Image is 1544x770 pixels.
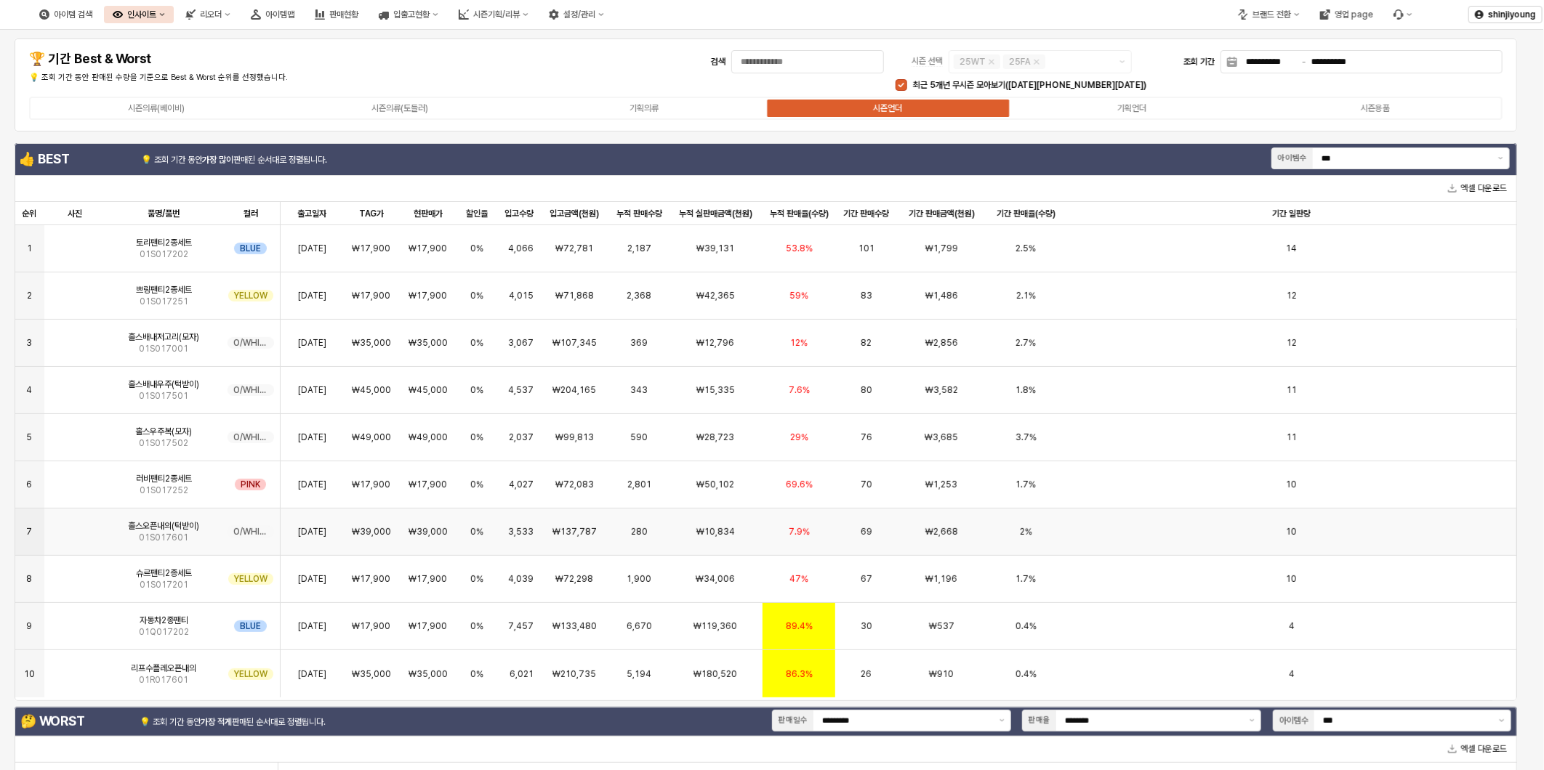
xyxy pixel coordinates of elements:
span: 7 [26,526,32,538]
span: 80 [861,384,872,396]
span: ₩17,900 [352,620,390,632]
span: 12 [1287,337,1297,349]
span: 0% [470,479,483,490]
span: [DATE] [298,337,326,349]
span: 26 [861,668,872,680]
button: 제안 사항 표시 [1492,148,1509,169]
span: ₩17,900 [409,290,447,301]
span: ₩10,834 [696,526,735,538]
button: shinjiyoung [1468,6,1543,23]
span: 01S017502 [139,437,188,449]
span: [DATE] [298,526,326,538]
div: 시즌언더 [873,103,902,113]
span: 2% [1020,526,1032,538]
span: 0% [470,337,483,349]
span: 76 [861,431,872,443]
span: 입고수량 [504,208,534,219]
div: 시즌기획/리뷰 [473,9,520,20]
span: ₩204,165 [552,384,596,396]
span: 홀스우주복(모자) [135,426,192,437]
span: 53.8% [786,243,813,254]
button: 시즌기획/리뷰 [450,6,537,23]
span: 4,066 [508,243,534,254]
div: 시즌의류(토들러) [371,103,428,113]
span: ₩42,365 [696,290,735,301]
span: 기간 일판량 [1272,208,1311,219]
span: ₩3,685 [925,431,958,443]
span: 69.6% [786,479,813,490]
span: [DATE] [298,573,326,585]
span: 5 [26,431,32,443]
span: 01S017001 [139,343,188,354]
span: 6,670 [627,620,652,632]
span: 12 [1287,290,1297,301]
button: 엑셀 다운로드 [1442,179,1513,197]
div: 리오더 [200,9,222,20]
span: 01R017601 [139,674,188,686]
button: 인사이트 [104,6,174,23]
span: 70 [861,479,872,490]
span: ₩1,799 [925,243,958,254]
span: 4,027 [509,479,534,490]
label: 기획언더 [1010,102,1254,115]
button: 엑셀 다운로드 [1442,740,1513,758]
span: ₩45,000 [409,384,448,396]
span: ₩71,868 [555,290,594,301]
span: 입고금액(천원) [550,208,599,219]
span: ₩35,000 [352,337,391,349]
span: 369 [630,337,648,349]
span: [DATE] [298,620,326,632]
span: 11 [1287,384,1297,396]
span: 01S017601 [139,532,188,543]
span: 0.4% [1016,668,1037,680]
span: 출고일자 [297,208,326,219]
span: 홀스배내저고리(모자) [128,331,199,343]
span: ₩72,781 [555,243,593,254]
span: 시즌 선택 [912,56,943,67]
span: 0% [470,290,483,301]
span: ₩3,582 [925,384,958,396]
span: 10 [1286,526,1297,538]
span: 343 [630,384,648,396]
span: 1.7% [1016,573,1036,585]
span: 4,537 [508,384,534,396]
span: 슈르팬티2종세트 [136,567,192,579]
strong: 가장 [202,155,217,165]
button: 아이템맵 [242,6,303,23]
span: 2,187 [627,243,651,254]
span: 86.3% [786,668,813,680]
span: ₩17,900 [409,620,447,632]
span: ₩28,723 [696,431,734,443]
span: 01S017252 [140,485,188,496]
span: 3.7% [1016,431,1037,443]
div: 설정/관리 [563,9,595,20]
button: 아이템 검색 [31,6,101,23]
div: 기획언더 [1117,103,1146,113]
span: 2.1% [1016,290,1036,301]
span: 2.5% [1016,243,1036,254]
button: 리오더 [177,6,239,23]
span: 순위 [22,208,36,219]
span: ₩17,900 [352,290,390,301]
span: [DATE] [298,384,326,396]
span: ₩537 [929,620,954,632]
span: ₩1,253 [925,479,957,490]
span: 7.6% [789,384,810,396]
button: 판매현황 [306,6,367,23]
span: ₩99,813 [555,431,594,443]
span: 토리팬티2종세트 [136,237,192,248]
span: 조회 기간 [1183,57,1215,67]
span: ₩17,900 [352,243,390,254]
span: 01S017251 [140,296,188,307]
span: 기간 판매금액(천원) [909,208,975,219]
span: ₩17,900 [352,479,390,490]
span: ₩34,006 [696,573,735,585]
span: ₩119,360 [693,620,737,632]
span: 01S017202 [140,248,188,260]
span: 컬러 [244,208,258,219]
label: 시즌용품 [1254,102,1498,115]
h4: 🤔 WORST [20,714,134,729]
